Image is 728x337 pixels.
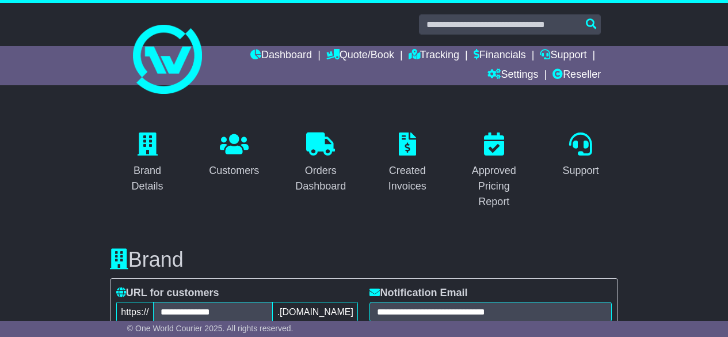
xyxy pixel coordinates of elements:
[464,163,524,210] div: Approved Pricing Report
[326,46,394,66] a: Quote/Book
[272,302,358,322] span: .[DOMAIN_NAME]
[474,46,526,66] a: Financials
[369,287,467,300] label: Notification Email
[127,324,294,333] span: © One World Courier 2025. All rights reserved.
[378,163,438,194] div: Created Invoices
[116,302,154,322] span: https://
[283,128,359,198] a: Orders Dashboard
[117,163,178,194] div: Brand Details
[555,128,606,183] a: Support
[250,46,312,66] a: Dashboard
[209,163,259,179] div: Customers
[370,128,445,198] a: Created Invoices
[487,66,538,85] a: Settings
[562,163,599,179] div: Support
[116,287,219,300] label: URL for customers
[540,46,586,66] a: Support
[456,128,532,214] a: Approved Pricing Report
[409,46,459,66] a: Tracking
[552,66,601,85] a: Reseller
[110,248,618,271] h3: Brand
[291,163,351,194] div: Orders Dashboard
